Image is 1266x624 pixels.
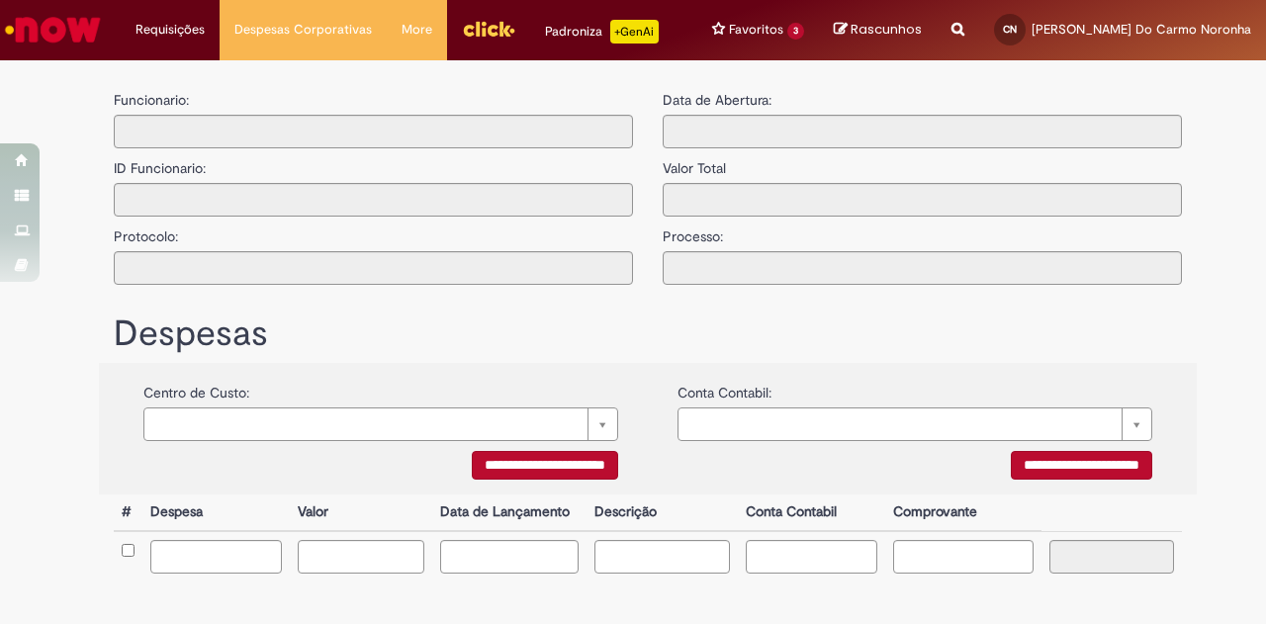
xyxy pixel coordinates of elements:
th: Descrição [587,494,737,531]
img: click_logo_yellow_360x200.png [462,14,515,44]
th: Valor [290,494,431,531]
p: +GenAi [610,20,659,44]
label: Protocolo: [114,217,178,246]
h1: Despesas [114,314,1182,354]
span: Favoritos [729,20,783,40]
span: 3 [787,23,804,40]
th: Comprovante [885,494,1042,531]
span: Rascunhos [851,20,922,39]
img: ServiceNow [2,10,104,49]
label: Centro de Custo: [143,373,249,402]
th: Data de Lançamento [432,494,588,531]
label: Conta Contabil: [678,373,771,402]
th: # [114,494,142,531]
span: CN [1003,23,1017,36]
label: Funcionario: [114,90,189,110]
span: [PERSON_NAME] Do Carmo Noronha [1032,21,1251,38]
th: Despesa [142,494,290,531]
label: Processo: [663,217,723,246]
th: Conta Contabil [738,494,885,531]
label: Data de Abertura: [663,90,771,110]
a: Limpar campo {0} [678,407,1152,441]
label: ID Funcionario: [114,148,206,178]
span: More [402,20,432,40]
div: Padroniza [545,20,659,44]
a: Limpar campo {0} [143,407,618,441]
a: Rascunhos [834,21,922,40]
label: Valor Total [663,148,726,178]
span: Despesas Corporativas [234,20,372,40]
span: Requisições [136,20,205,40]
